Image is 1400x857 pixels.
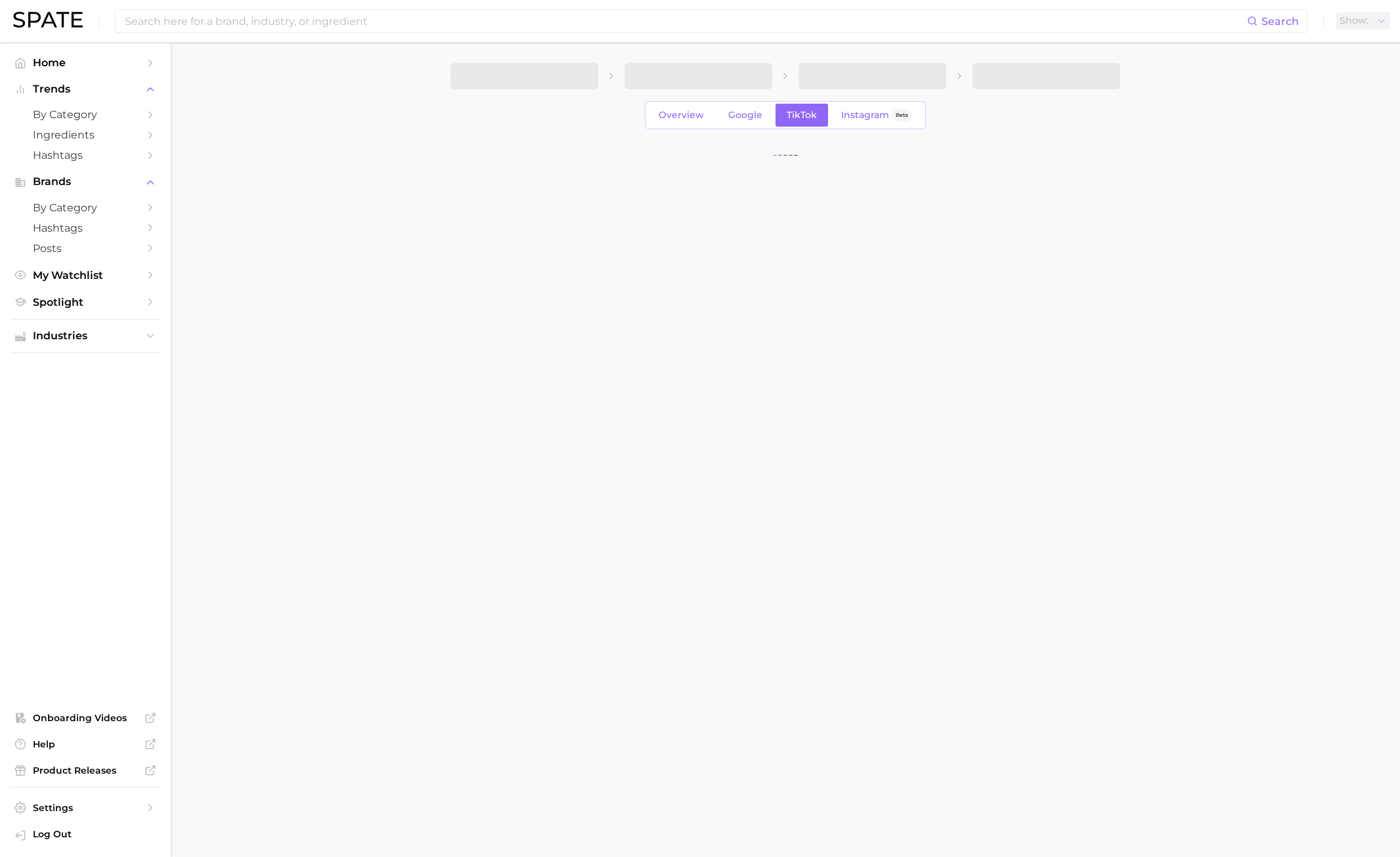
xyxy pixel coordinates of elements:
[33,56,138,69] span: Home
[11,145,160,165] a: Hashtags
[11,326,160,346] button: Industries
[830,104,923,127] a: InstagramBeta
[11,79,160,99] button: Trends
[896,110,908,121] span: Beta
[33,83,138,95] span: Trends
[33,176,138,188] span: Brands
[1261,15,1299,28] span: Search
[33,738,138,750] span: Help
[841,110,889,121] span: Instagram
[33,222,138,234] span: Hashtags
[11,798,160,818] a: Settings
[11,52,160,73] a: Home
[11,104,160,125] a: by Category
[33,129,138,141] span: Ingredients
[717,104,774,127] a: Google
[33,269,138,282] span: My Watchlist
[11,238,160,259] a: Posts
[647,104,715,127] a: Overview
[33,108,138,121] span: by Category
[11,824,160,847] a: Log out. Currently logged in with e-mail jacob.demos@robertet.com.
[11,218,160,238] a: Hashtags
[33,330,138,342] span: Industries
[33,149,138,161] span: Hashtags
[11,198,160,218] a: by Category
[11,292,160,312] a: Spotlight
[33,242,138,255] span: Posts
[11,172,160,192] button: Brands
[33,802,138,814] span: Settings
[33,712,138,724] span: Onboarding Videos
[123,10,1247,32] input: Search here for a brand, industry, or ingredient
[1336,12,1390,30] button: Show
[11,265,160,285] a: My Watchlist
[33,828,150,840] span: Log Out
[787,110,817,121] span: TikTok
[33,764,138,776] span: Product Releases
[11,734,160,754] a: Help
[776,104,828,127] a: TikTok
[1340,17,1368,24] span: Show
[11,761,160,780] a: Product Releases
[13,12,83,28] img: SPATE
[659,110,704,121] span: Overview
[728,110,762,121] span: Google
[11,708,160,728] a: Onboarding Videos
[33,201,138,214] span: by Category
[33,296,138,308] span: Spotlight
[11,125,160,145] a: Ingredients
